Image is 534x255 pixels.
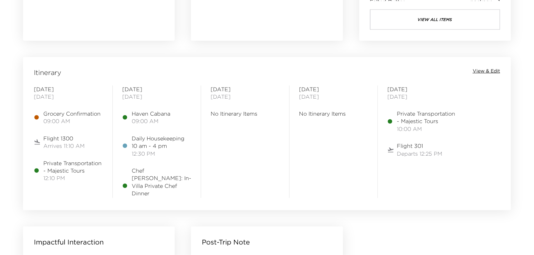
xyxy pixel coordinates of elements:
[397,142,442,150] span: Flight 301
[397,125,456,133] span: 10:00 AM
[43,174,103,182] span: 12:10 PM
[34,93,103,100] span: [DATE]
[34,68,61,77] span: Itinerary
[211,110,280,117] span: No Itinerary Items
[132,197,191,205] span: 07:00 PM
[122,85,191,93] span: [DATE]
[397,110,456,125] span: Private Transportation - Majestic Tours
[387,85,456,93] span: [DATE]
[34,85,103,93] span: [DATE]
[370,9,500,30] button: view all items
[132,167,191,197] span: Chef [PERSON_NAME]: In-Villa Private Chef Dinner
[132,110,170,117] span: Haven Cabana
[299,110,368,117] span: No Itinerary Items
[211,93,280,100] span: [DATE]
[299,85,368,93] span: [DATE]
[397,150,442,157] span: Departs 12:25 PM
[132,150,191,157] span: 12:30 PM
[43,135,85,142] span: Flight 1300
[43,110,101,117] span: Grocery Confirmation
[43,159,103,175] span: Private Transportation - Majestic Tours
[43,142,85,150] span: Arrives 11:10 AM
[122,93,191,100] span: [DATE]
[387,93,456,100] span: [DATE]
[299,93,368,100] span: [DATE]
[211,85,280,93] span: [DATE]
[202,237,250,247] p: Post-Trip Note
[43,117,101,125] span: 09:00 AM
[132,135,191,150] span: Daily Housekeeping 10 am - 4 pm
[473,68,500,75] button: View & Edit
[132,117,170,125] span: 09:00 AM
[34,237,104,247] p: Impactful Interaction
